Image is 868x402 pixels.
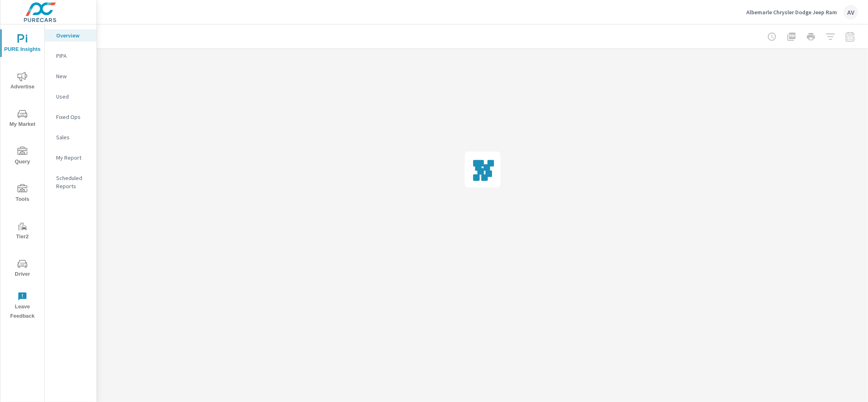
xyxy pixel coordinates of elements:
[3,109,42,129] span: My Market
[45,172,96,192] div: Scheduled Reports
[3,72,42,92] span: Advertise
[56,52,90,60] p: PIPA
[3,34,42,54] span: PURE Insights
[45,131,96,143] div: Sales
[45,152,96,164] div: My Report
[3,222,42,242] span: Tier2
[3,184,42,204] span: Tools
[56,31,90,40] p: Overview
[45,90,96,103] div: Used
[3,259,42,279] span: Driver
[45,50,96,62] div: PIPA
[746,9,837,16] p: Albemarle Chrysler Dodge Jeep Ram
[45,70,96,82] div: New
[56,154,90,162] p: My Report
[56,92,90,101] p: Used
[56,174,90,190] p: Scheduled Reports
[56,113,90,121] p: Fixed Ops
[56,133,90,141] p: Sales
[56,72,90,80] p: New
[0,24,44,324] div: nav menu
[45,29,96,42] div: Overview
[3,292,42,321] span: Leave Feedback
[3,147,42,167] span: Query
[45,111,96,123] div: Fixed Ops
[844,5,858,20] div: AV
